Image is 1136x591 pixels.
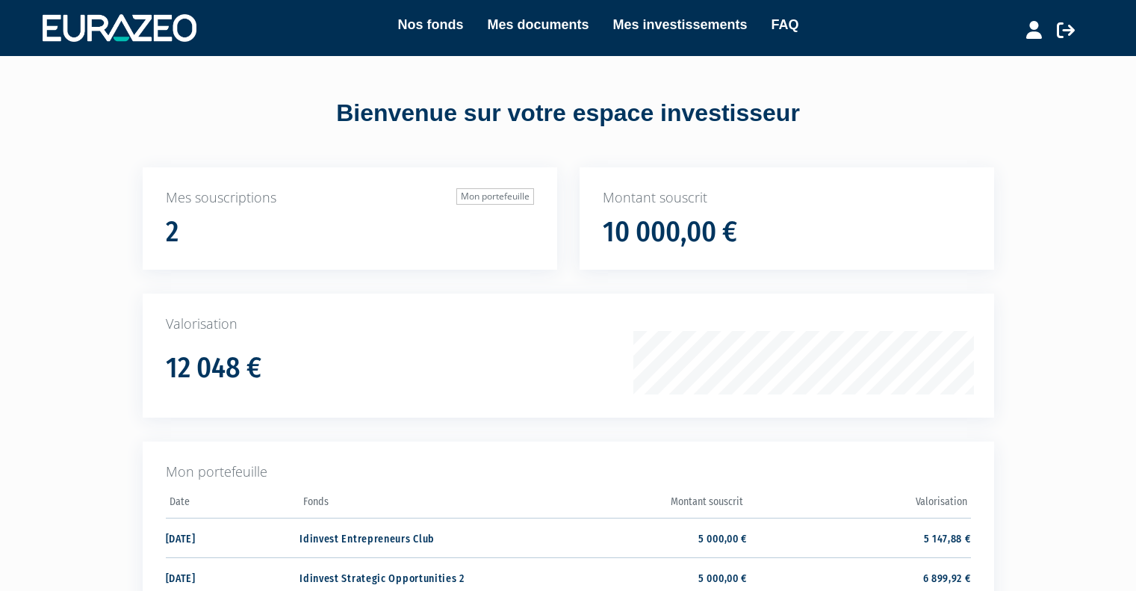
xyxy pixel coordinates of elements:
[524,491,747,519] th: Montant souscrit
[166,315,971,334] p: Valorisation
[747,518,970,557] td: 5 147,88 €
[612,14,747,35] a: Mes investissements
[166,462,971,482] p: Mon portefeuille
[166,518,300,557] td: [DATE]
[524,518,747,557] td: 5 000,00 €
[747,491,970,519] th: Valorisation
[299,518,523,557] td: Idinvest Entrepreneurs Club
[166,188,534,208] p: Mes souscriptions
[456,188,534,205] a: Mon portefeuille
[109,96,1028,131] div: Bienvenue sur votre espace investisseur
[772,14,799,35] a: FAQ
[166,491,300,519] th: Date
[487,14,589,35] a: Mes documents
[299,491,523,519] th: Fonds
[166,353,261,384] h1: 12 048 €
[603,217,737,248] h1: 10 000,00 €
[603,188,971,208] p: Montant souscrit
[397,14,463,35] a: Nos fonds
[43,14,196,41] img: 1732889491-logotype_eurazeo_blanc_rvb.png
[166,217,179,248] h1: 2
